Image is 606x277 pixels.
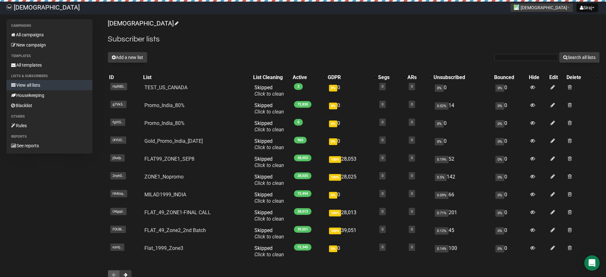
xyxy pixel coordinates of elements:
[326,243,376,260] td: 0
[254,209,284,222] span: Skipped
[435,84,444,92] span: 0%
[108,19,178,27] a: [DEMOGRAPHIC_DATA]
[326,225,376,243] td: 39,051
[254,127,284,133] a: Click to clean
[142,73,252,82] th: List: No sort applied, activate to apply an ascending sort
[110,208,127,215] span: U4gqd..
[435,227,449,235] span: 0.12%
[493,207,528,225] td: 0
[329,210,341,216] span: 100%
[110,101,127,108] span: g7Vk5..
[329,103,337,109] span: 0%
[432,207,493,225] td: 201
[110,244,124,251] span: ezntj..
[294,155,311,161] span: 28,053
[252,73,291,82] th: List Cleaning: No sort applied, activate to apply an ascending sort
[495,174,504,181] span: 0%
[495,156,504,163] span: 0%
[493,153,528,171] td: 0
[294,244,311,251] span: 72,345
[382,227,383,231] a: 0
[329,156,341,163] span: 100%
[382,209,383,214] a: 0
[510,3,573,12] button: [DEMOGRAPHIC_DATA]
[565,73,600,82] th: Delete: No sort applied, activate to apply an ascending sort
[411,192,413,196] a: 0
[254,245,284,258] span: Skipped
[411,209,413,214] a: 0
[495,192,504,199] span: 0%
[6,60,92,70] a: All templates
[144,227,206,233] a: FLAT_49_Zone2_2nd Batch
[495,227,504,235] span: 0%
[435,245,449,252] span: 0.14%
[576,3,598,12] button: Siraj
[432,171,493,189] td: 142
[382,174,383,178] a: 0
[382,192,383,196] a: 0
[108,52,147,63] button: Add a new list
[294,190,311,197] span: 72,494
[495,84,504,92] span: 0%
[435,156,449,163] span: 0.19%
[254,91,284,97] a: Click to clean
[432,100,493,118] td: 14
[326,73,376,82] th: GDPR: No sort applied, activate to apply an ascending sort
[254,162,284,168] a: Click to clean
[432,225,493,243] td: 45
[382,245,383,249] a: 0
[294,172,311,179] span: 28,025
[144,156,194,162] a: FLAT99_ZONE1_SEP8
[143,74,246,81] div: List
[435,174,447,181] span: 0.5%
[293,74,320,81] div: Active
[407,74,426,81] div: ARs
[411,102,413,106] a: 0
[294,137,307,143] span: 965
[382,102,383,106] a: 0
[326,82,376,100] td: 0
[432,73,493,82] th: Unsubscribed: No sort applied, activate to apply an ascending sort
[254,84,284,97] span: Skipped
[432,118,493,135] td: 0
[435,138,444,145] span: 0%
[435,209,449,217] span: 0.71%
[435,192,449,199] span: 0.09%
[294,208,311,215] span: 28,013
[326,171,376,189] td: 28,025
[6,22,92,30] li: Campaigns
[6,120,92,131] a: Rules
[6,72,92,80] li: Lists & subscribers
[326,118,376,135] td: 0
[144,245,183,251] a: Flat_1999_Zone3
[254,174,284,186] span: Skipped
[294,119,303,126] span: 0
[110,136,126,144] span: iXYUC..
[254,120,284,133] span: Skipped
[411,174,413,178] a: 0
[326,153,376,171] td: 28,053
[529,74,546,81] div: Hide
[493,171,528,189] td: 0
[6,4,12,10] img: 61ace9317f7fa0068652623cbdd82cc4
[378,74,400,81] div: Segs
[495,102,504,110] span: 0%
[495,209,504,217] span: 0%
[6,133,92,141] li: Reports
[294,226,311,233] span: 39,051
[254,251,284,258] a: Click to clean
[432,82,493,100] td: 0
[254,227,284,240] span: Skipped
[254,192,284,204] span: Skipped
[493,225,528,243] td: 0
[411,156,413,160] a: 0
[144,84,187,91] a: TEST_US_CANADA
[495,138,504,145] span: 0%
[493,73,528,82] th: Bounced: No sort applied, sorting is disabled
[329,138,337,145] span: 0%
[254,109,284,115] a: Click to clean
[559,52,600,63] button: Search all lists
[432,243,493,260] td: 100
[494,74,527,81] div: Bounced
[493,82,528,100] td: 0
